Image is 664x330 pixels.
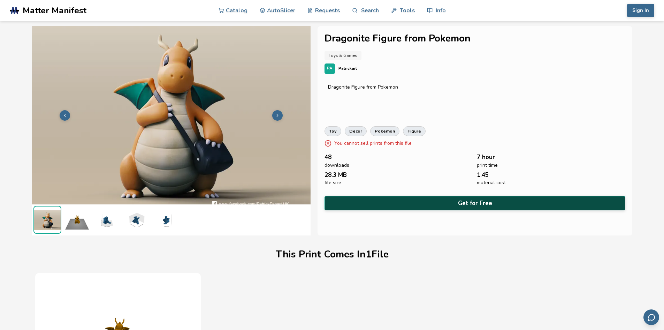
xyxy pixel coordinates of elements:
span: 7 hour [477,154,495,160]
span: downloads [325,163,349,168]
span: material cost [477,180,506,186]
a: toy [325,126,341,136]
button: Get for Free [325,196,626,210]
img: 1_3D_Dimensions [152,206,180,234]
span: 48 [325,154,331,160]
h1: Dragonite Figure from Pokemon [325,33,626,44]
span: 28.3 MB [325,172,347,178]
span: print time [477,163,498,168]
a: pokemon [370,126,399,136]
span: 1.45 [477,172,489,178]
img: 1_Print_Preview [63,206,91,234]
p: Patrickart [338,65,357,72]
span: file size [325,180,341,186]
a: figure [403,126,426,136]
div: Dragonite Figure from Pokemon [328,84,622,90]
a: decor [345,126,367,136]
img: 1_3D_Dimensions [122,206,150,234]
p: You cannot sell prints from this file [334,140,412,147]
h1: This Print Comes In 1 File [276,249,389,260]
a: Toys & Games [325,51,361,60]
span: Matter Manifest [23,6,86,15]
button: Sign In [627,4,654,17]
img: 1_3D_Dimensions [93,206,121,234]
button: Send feedback via email [643,309,659,325]
span: PA [327,66,332,71]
